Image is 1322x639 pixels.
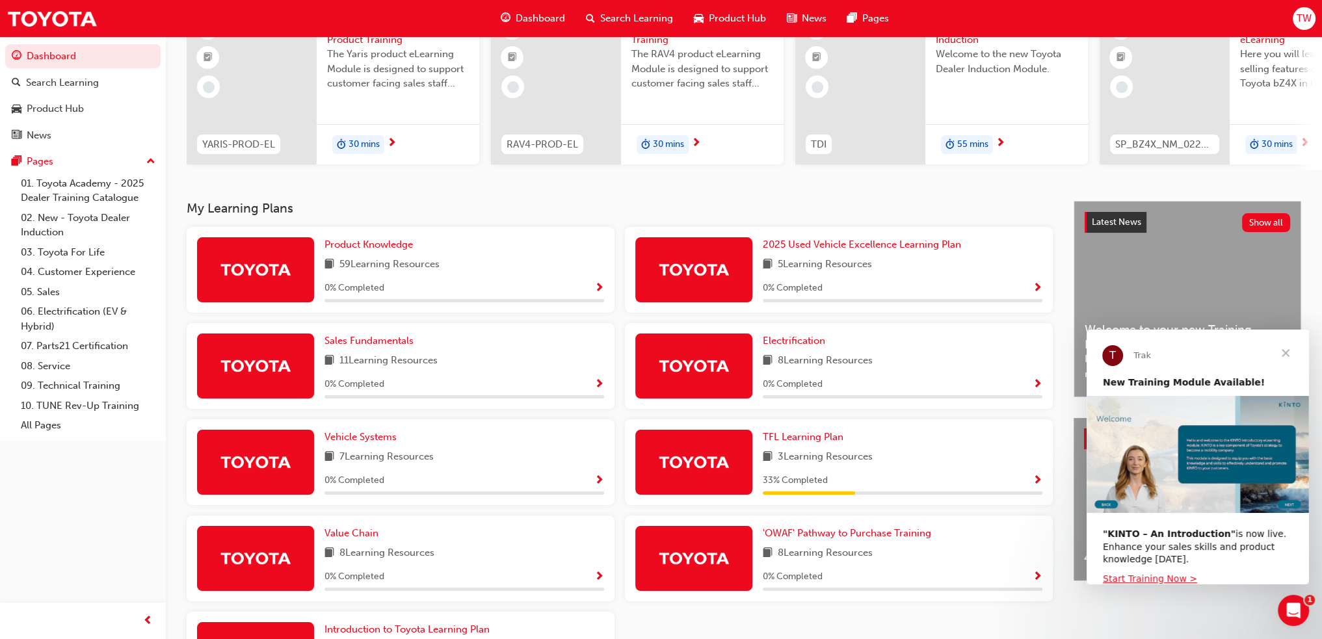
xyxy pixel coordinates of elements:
button: Pages [5,150,161,174]
img: Trak [220,354,291,377]
span: 30 mins [653,137,684,152]
span: 1 [1304,595,1315,605]
span: pages-icon [12,156,21,168]
span: search-icon [12,77,21,89]
span: car-icon [694,10,704,27]
span: Dashboard [516,11,565,26]
span: news-icon [787,10,797,27]
span: next-icon [1300,138,1310,150]
a: 07. Parts21 Certification [16,336,161,356]
a: 10. TUNE Rev-Up Training [16,396,161,416]
span: 33 % Completed [763,473,828,488]
span: duration-icon [641,137,650,153]
span: 0 % Completed [324,377,384,392]
button: Show Progress [594,473,604,489]
span: 11 Learning Resources [339,353,438,369]
span: Product Knowledge [324,239,413,250]
a: YARIS-PROD-EL2025 Yaris Hatch Product TrainingThe Yaris product eLearning Module is designed to s... [187,7,479,164]
span: 8 Learning Resources [778,353,873,369]
a: 'OWAF' Pathway to Purchase Training [763,526,936,541]
span: guage-icon [12,51,21,62]
span: Vehicle Systems [324,431,397,443]
span: Pages [862,11,889,26]
a: Trak [7,4,98,33]
button: TW [1293,7,1315,30]
span: SP_BZ4X_NM_0224_EL01 [1115,137,1214,152]
span: 7 Learning Resources [339,449,434,465]
span: Welcome to your new Training Resource Centre [1085,322,1290,352]
span: 0 % Completed [324,473,384,488]
img: Trak [658,354,730,377]
button: Show Progress [594,376,604,393]
span: next-icon [996,138,1005,150]
span: guage-icon [501,10,510,27]
div: Search Learning [26,75,99,90]
a: pages-iconPages [837,5,899,32]
img: Trak [220,547,291,569]
a: 08. Service [16,356,161,376]
span: duration-icon [337,137,346,153]
a: 04. Customer Experience [16,262,161,282]
span: book-icon [324,257,334,273]
img: Trak [658,258,730,281]
div: News [27,128,51,143]
span: car-icon [12,103,21,115]
a: 01. Toyota Academy - 2025 Dealer Training Catalogue [16,174,161,208]
button: Show Progress [594,569,604,585]
span: book-icon [324,545,334,562]
span: Revolutionise the way you access and manage your learning resources. [1085,352,1290,381]
span: prev-icon [143,613,153,629]
span: The Yaris product eLearning Module is designed to support customer facing sales staff with introd... [327,47,469,91]
a: RAV4-PROD-EL2024 RAV4 Product TrainingThe RAV4 product eLearning Module is designed to support cu... [491,7,784,164]
span: 0 % Completed [763,569,823,584]
span: Show Progress [594,475,604,487]
img: Trak [658,547,730,569]
a: Search Learning [5,71,161,95]
a: 09. Technical Training [16,376,161,396]
span: booktick-icon [812,49,821,66]
span: search-icon [586,10,595,27]
span: book-icon [763,449,773,465]
span: Value Chain [324,527,378,539]
img: Trak [220,450,291,473]
span: Latest News [1092,216,1141,228]
span: Show Progress [1033,571,1042,583]
span: learningRecordVerb_NONE-icon [507,81,519,93]
img: Trak [658,450,730,473]
a: Vehicle Systems [324,430,402,445]
span: pages-icon [847,10,857,27]
span: next-icon [691,138,701,150]
a: 4x4 and Towing [1074,418,1239,580]
span: TDI [811,137,826,152]
a: Dashboard [5,44,161,68]
a: News [5,124,161,148]
iframe: Intercom live chat [1278,595,1309,626]
span: booktick-icon [508,49,517,66]
button: DashboardSearch LearningProduct HubNews [5,42,161,150]
span: duration-icon [945,137,955,153]
iframe: Intercom live chat message [1087,330,1309,584]
a: Value Chain [324,526,384,541]
span: Sales Fundamentals [324,335,414,346]
button: Show Progress [1033,280,1042,296]
span: booktick-icon [1117,49,1126,66]
span: book-icon [324,449,334,465]
a: 05. Sales [16,282,161,302]
span: Search Learning [600,11,673,26]
span: learningRecordVerb_NONE-icon [812,81,823,93]
span: booktick-icon [204,49,213,66]
a: Latest NewsShow allWelcome to your new Training Resource CentreRevolutionise the way you access a... [1074,201,1301,397]
span: 0 % Completed [763,377,823,392]
span: book-icon [763,257,773,273]
a: Product HubShow all [1084,428,1291,449]
span: 4x4 and Towing [1084,551,1229,566]
button: Show all [1242,213,1291,232]
span: news-icon [12,130,21,142]
span: Introduction to Toyota Learning Plan [324,623,490,635]
span: News [802,11,826,26]
img: Trak [220,258,291,281]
